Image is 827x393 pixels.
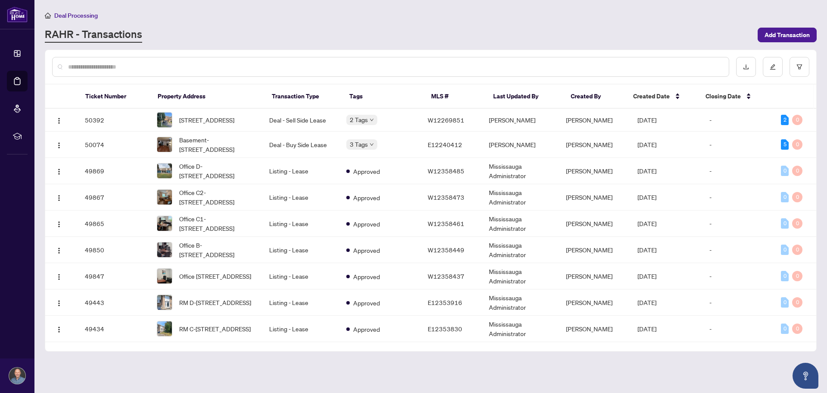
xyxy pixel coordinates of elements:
a: RAHR - Transactions [45,27,142,43]
th: Ticket Number [78,85,151,109]
td: - [703,109,774,132]
td: - [703,316,774,342]
th: MLS # [424,85,486,109]
img: Logo [56,300,62,307]
span: [PERSON_NAME] [566,116,612,124]
button: download [736,57,756,77]
td: 49865 [78,211,150,237]
span: E12353830 [428,325,462,333]
span: W12358461 [428,220,464,227]
th: Closing Date [699,85,771,109]
button: Open asap [793,363,818,389]
div: 0 [792,115,802,125]
th: Last Updated By [486,85,564,109]
span: Approved [353,167,380,176]
img: thumbnail-img [157,295,172,310]
button: Logo [52,322,66,336]
span: Office C2-[STREET_ADDRESS] [179,188,256,207]
div: 0 [781,218,789,229]
td: - [703,132,774,158]
div: 0 [781,271,789,281]
div: 0 [781,245,789,255]
span: Approved [353,193,380,202]
td: - [703,158,774,184]
td: Mississauga Administrator [482,263,559,289]
td: 49867 [78,184,150,211]
td: Mississauga Administrator [482,211,559,237]
td: Mississauga Administrator [482,316,559,342]
img: Logo [56,326,62,333]
span: [PERSON_NAME] [566,167,612,175]
button: Logo [52,190,66,204]
button: Logo [52,296,66,309]
td: 49847 [78,263,150,289]
span: [PERSON_NAME] [566,246,612,254]
img: Logo [56,221,62,228]
span: home [45,13,51,19]
span: [DATE] [637,299,656,306]
div: 0 [781,297,789,308]
img: thumbnail-img [157,137,172,152]
img: thumbnail-img [157,269,172,283]
span: Basement-[STREET_ADDRESS] [179,135,256,154]
td: Listing - Lease [262,289,339,316]
span: [PERSON_NAME] [566,220,612,227]
span: W12358449 [428,246,464,254]
button: Logo [52,269,66,283]
td: Mississauga Administrator [482,158,559,184]
span: E12353916 [428,299,462,306]
span: Approved [353,219,380,229]
div: 0 [792,297,802,308]
div: 0 [781,166,789,176]
div: 0 [792,271,802,281]
img: Logo [56,274,62,280]
button: Logo [52,164,66,178]
img: thumbnail-img [157,163,172,178]
div: 0 [792,166,802,176]
span: [DATE] [637,167,656,175]
td: - [703,289,774,316]
span: [DATE] [637,272,656,280]
span: Approved [353,298,380,308]
img: thumbnail-img [157,216,172,231]
td: Listing - Lease [262,263,339,289]
td: - [703,211,774,237]
span: [DATE] [637,325,656,333]
img: thumbnail-img [157,321,172,336]
div: 2 [781,115,789,125]
td: Listing - Lease [262,184,339,211]
td: - [703,184,774,211]
td: Mississauga Administrator [482,289,559,316]
td: Listing - Lease [262,158,339,184]
img: Logo [56,142,62,149]
img: thumbnail-img [157,242,172,257]
td: Mississauga Administrator [482,184,559,211]
span: edit [770,64,776,70]
div: 0 [792,218,802,229]
span: Approved [353,324,380,334]
span: E12240412 [428,141,462,148]
div: 0 [781,192,789,202]
span: [PERSON_NAME] [566,193,612,201]
td: - [703,263,774,289]
td: 49434 [78,316,150,342]
td: 50074 [78,132,150,158]
img: thumbnail-img [157,113,172,127]
td: [PERSON_NAME] [482,109,559,132]
span: Created Date [633,91,670,101]
td: Deal - Buy Side Lease [262,132,339,158]
span: Office D-[STREET_ADDRESS] [179,161,256,180]
th: Created Date [626,85,699,109]
td: 49850 [78,237,150,263]
div: 5 [781,139,789,150]
div: 0 [781,324,789,334]
img: thumbnail-img [157,190,172,204]
span: [PERSON_NAME] [566,299,612,306]
span: RM C-[STREET_ADDRESS] [179,324,251,333]
th: Created By [564,85,626,109]
span: Office [STREET_ADDRESS] [179,271,251,281]
span: download [743,64,749,70]
img: Profile Icon [9,368,25,384]
th: Tags [342,85,424,109]
th: Property Address [151,85,264,109]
